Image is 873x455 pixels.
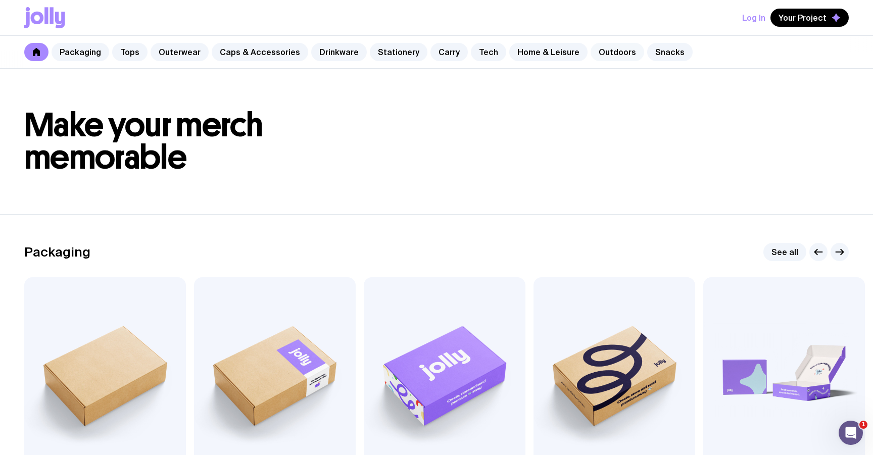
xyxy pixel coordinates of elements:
[311,43,367,61] a: Drinkware
[52,43,109,61] a: Packaging
[839,421,863,445] iframe: Intercom live chat
[471,43,506,61] a: Tech
[509,43,588,61] a: Home & Leisure
[859,421,867,429] span: 1
[370,43,427,61] a: Stationery
[591,43,644,61] a: Outdoors
[24,105,263,177] span: Make your merch memorable
[24,244,90,260] h2: Packaging
[112,43,148,61] a: Tops
[742,9,765,27] button: Log In
[430,43,468,61] a: Carry
[212,43,308,61] a: Caps & Accessories
[647,43,693,61] a: Snacks
[763,243,806,261] a: See all
[151,43,209,61] a: Outerwear
[779,13,827,23] span: Your Project
[770,9,849,27] button: Your Project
